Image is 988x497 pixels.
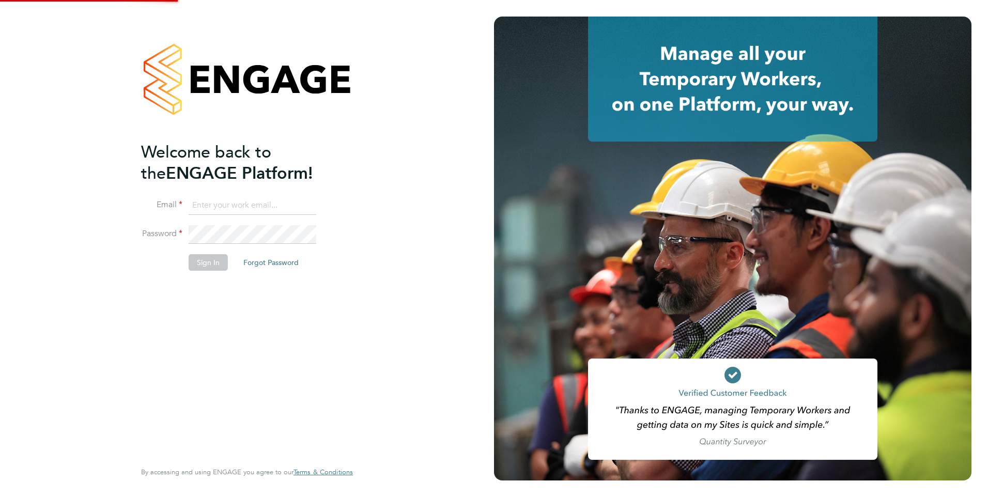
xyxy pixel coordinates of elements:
span: Welcome back to the [141,142,271,183]
a: Terms & Conditions [294,468,353,476]
label: Password [141,228,182,239]
span: By accessing and using ENGAGE you agree to our [141,468,353,476]
button: Forgot Password [235,254,307,271]
label: Email [141,199,182,210]
h2: ENGAGE Platform! [141,142,343,184]
button: Sign In [189,254,228,271]
input: Enter your work email... [189,196,316,215]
